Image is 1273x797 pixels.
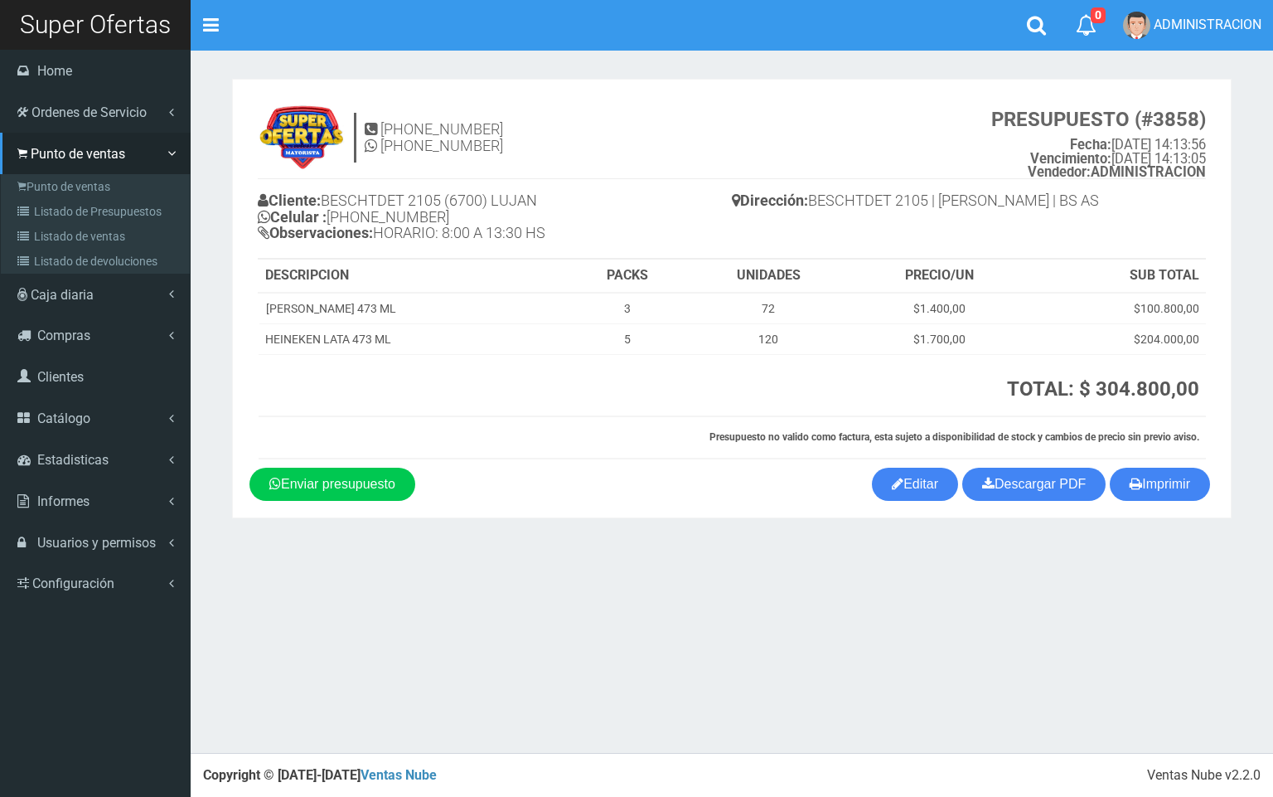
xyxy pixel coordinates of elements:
[365,121,503,154] h4: [PHONE_NUMBER] [PHONE_NUMBER]
[1028,293,1206,324] td: $100.800,00
[732,188,1206,217] h4: BESCHTDET 2105 | [PERSON_NAME] | BS AS
[37,452,109,468] span: Estadisticas
[1147,766,1261,785] div: Ventas Nube v2.2.0
[37,535,156,551] span: Usuarios y permisos
[281,477,395,491] span: Enviar presupuesto
[991,108,1206,131] strong: PRESUPUESTO (#3858)
[1091,7,1106,23] span: 0
[732,192,808,209] b: Dirección:
[37,411,90,426] span: Catálogo
[31,104,147,120] span: Ordenes de Servicio
[258,192,321,209] b: Cliente:
[32,576,114,591] span: Configuración
[709,431,1199,443] strong: Presupuesto no valido como factura, esta sujeto a disponibilidad de stock y cambios de precio sin...
[851,293,1028,324] td: $1.400,00
[203,767,437,783] strong: Copyright © [DATE]-[DATE]
[686,260,852,293] th: UNIDADES
[1028,164,1091,180] strong: Vendedor:
[31,146,125,162] span: Punto de ventas
[991,109,1206,180] small: [DATE] 14:13:56 [DATE] 14:13:05
[258,224,373,241] b: Observaciones:
[1070,137,1111,153] strong: Fecha:
[5,174,190,199] a: Punto de ventas
[851,324,1028,355] td: $1.700,00
[258,104,346,171] img: 9k=
[258,208,327,226] b: Celular :
[1030,151,1111,167] strong: Vencimiento:
[31,287,94,303] span: Caja diaria
[1110,468,1210,501] button: Imprimir
[1028,324,1206,355] td: $204.000,00
[851,260,1028,293] th: PRECIO/UN
[1028,164,1206,180] b: ADMINISTRACION
[37,493,90,509] span: Informes
[1007,377,1199,401] strong: TOTAL: $ 304.800,00
[37,328,90,343] span: Compras
[569,324,686,355] td: 5
[686,293,852,324] td: 72
[5,224,190,249] a: Listado de ventas
[258,188,732,250] h4: BESCHTDET 2105 (6700) LUJAN [PHONE_NUMBER] HORARIO: 8:00 A 13:30 HS
[5,249,190,274] a: Listado de devoluciones
[20,10,171,39] span: Super Ofertas
[569,293,686,324] td: 3
[259,324,569,355] td: HEINEKEN LATA 473 ML
[361,767,437,783] a: Ventas Nube
[962,468,1106,501] a: Descargar PDF
[259,260,569,293] th: DESCRIPCION
[1028,260,1206,293] th: SUB TOTAL
[259,293,569,324] td: [PERSON_NAME] 473 ML
[249,468,415,501] a: Enviar presupuesto
[5,199,190,224] a: Listado de Presupuestos
[1154,17,1261,32] span: ADMINISTRACION
[569,260,686,293] th: PACKS
[686,324,852,355] td: 120
[37,369,84,385] span: Clientes
[1123,12,1150,39] img: User Image
[37,63,72,79] span: Home
[872,468,958,501] a: Editar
